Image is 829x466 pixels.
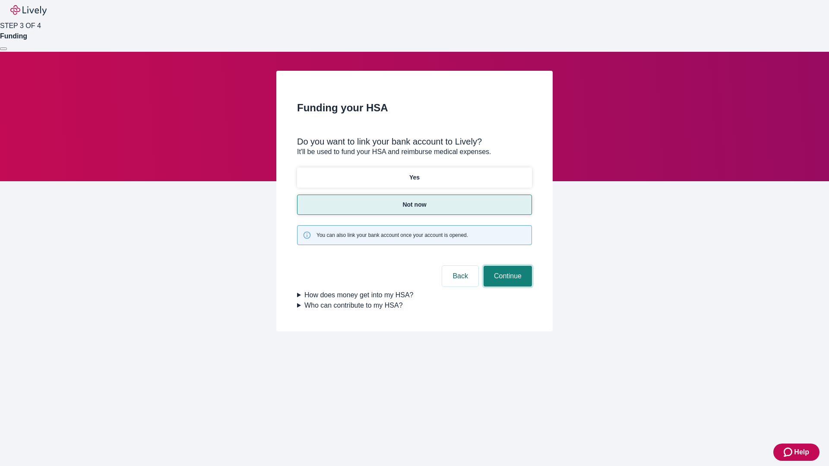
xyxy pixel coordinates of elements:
p: It'll be used to fund your HSA and reimburse medical expenses. [297,147,532,157]
span: You can also link your bank account once your account is opened. [316,231,468,239]
button: Back [442,266,478,287]
div: Do you want to link your bank account to Lively? [297,136,532,147]
summary: How does money get into my HSA? [297,290,532,300]
p: Yes [409,173,420,182]
button: Yes [297,167,532,188]
svg: Zendesk support icon [784,447,794,457]
img: Lively [10,5,47,16]
summary: Who can contribute to my HSA? [297,300,532,311]
p: Not now [402,200,426,209]
button: Zendesk support iconHelp [773,444,820,461]
span: Help [794,447,809,457]
button: Continue [484,266,532,287]
h2: Funding your HSA [297,100,532,116]
button: Not now [297,195,532,215]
